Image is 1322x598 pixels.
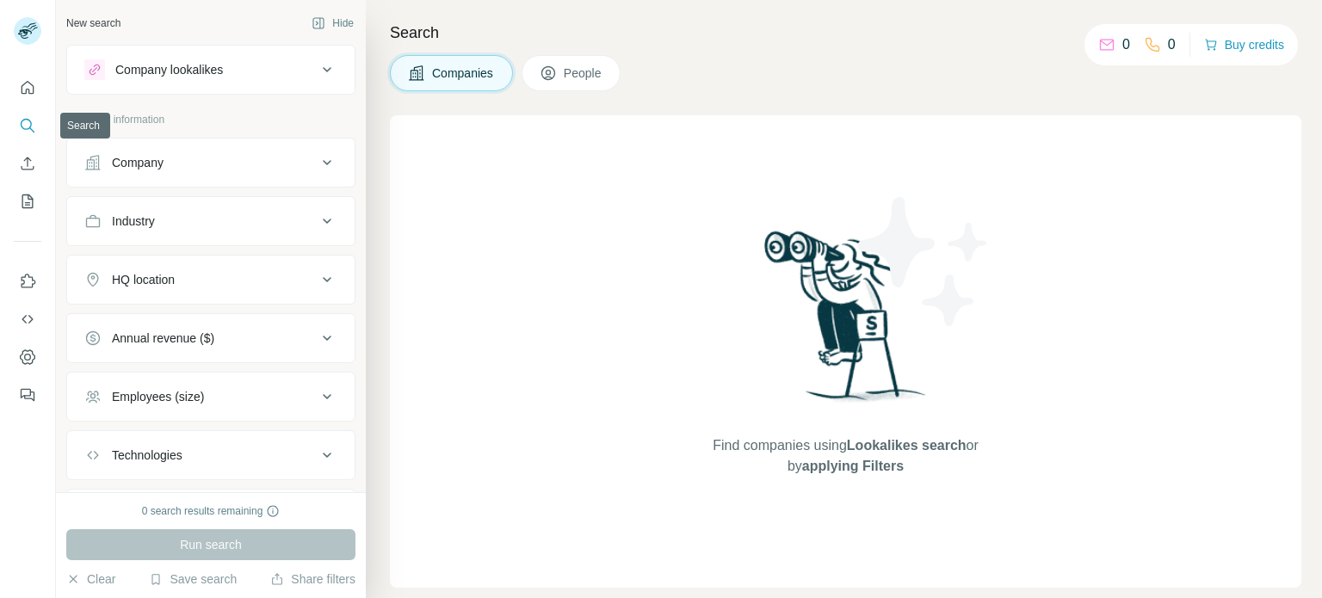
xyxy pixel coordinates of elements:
[270,570,355,588] button: Share filters
[14,342,41,373] button: Dashboard
[14,304,41,335] button: Use Surfe API
[707,435,983,477] span: Find companies using or by
[66,570,115,588] button: Clear
[757,226,936,418] img: Surfe Illustration - Woman searching with binoculars
[300,10,366,36] button: Hide
[14,110,41,141] button: Search
[112,330,214,347] div: Annual revenue ($)
[802,459,904,473] span: applying Filters
[14,266,41,297] button: Use Surfe on LinkedIn
[67,376,355,417] button: Employees (size)
[112,154,164,171] div: Company
[67,317,355,359] button: Annual revenue ($)
[14,379,41,410] button: Feedback
[66,15,120,31] div: New search
[1204,33,1284,57] button: Buy credits
[112,271,175,288] div: HQ location
[67,142,355,183] button: Company
[14,186,41,217] button: My lists
[564,65,603,82] span: People
[14,72,41,103] button: Quick start
[67,200,355,242] button: Industry
[390,21,1301,45] h4: Search
[14,148,41,179] button: Enrich CSV
[112,388,204,405] div: Employees (size)
[142,503,281,519] div: 0 search results remaining
[1122,34,1130,55] p: 0
[66,112,355,127] p: Company information
[67,259,355,300] button: HQ location
[847,438,967,453] span: Lookalikes search
[149,570,237,588] button: Save search
[112,213,155,230] div: Industry
[115,61,223,78] div: Company lookalikes
[432,65,495,82] span: Companies
[67,49,355,90] button: Company lookalikes
[846,184,1001,339] img: Surfe Illustration - Stars
[1168,34,1176,55] p: 0
[67,435,355,476] button: Technologies
[112,447,182,464] div: Technologies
